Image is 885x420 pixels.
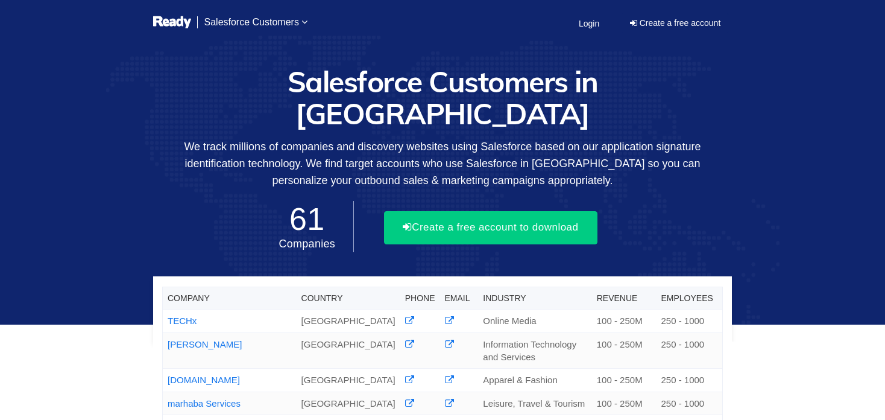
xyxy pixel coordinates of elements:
th: Revenue [592,287,657,310]
a: Login [572,8,606,39]
img: logo [153,15,191,30]
a: TECHx [168,316,197,326]
td: 250 - 1000 [656,332,722,369]
th: Employees [656,287,722,310]
p: We track millions of companies and discovery websites using Salesforce based on our application s... [153,138,732,189]
th: Company [163,287,297,310]
a: [DOMAIN_NAME] [168,375,240,385]
th: Country [297,287,400,310]
span: Companies [279,238,335,250]
td: [GEOGRAPHIC_DATA] [297,310,400,332]
span: Login [579,19,599,28]
a: [PERSON_NAME] [168,339,242,349]
td: 250 - 1000 [656,369,722,392]
th: Email [440,287,479,310]
a: marhaba Services [168,398,241,409]
a: Create a free account [622,13,729,33]
td: [GEOGRAPHIC_DATA] [297,332,400,369]
td: Leisure, Travel & Tourism [478,392,591,415]
button: Create a free account to download [384,211,597,244]
td: [GEOGRAPHIC_DATA] [297,369,400,392]
td: 100 - 250M [592,332,657,369]
a: Salesforce Customers [197,6,315,39]
td: 250 - 1000 [656,310,722,332]
td: Apparel & Fashion [478,369,591,392]
td: Information Technology and Services [478,332,591,369]
th: Phone [400,287,440,310]
h1: Salesforce Customers in [GEOGRAPHIC_DATA] [153,66,732,130]
td: [GEOGRAPHIC_DATA] [297,392,400,415]
td: 250 - 1000 [656,392,722,415]
span: Salesforce Customers [204,17,299,27]
span: 61 [279,202,335,237]
td: Online Media [478,310,591,332]
td: 100 - 250M [592,369,657,392]
td: 100 - 250M [592,310,657,332]
th: Industry [478,287,591,310]
td: 100 - 250M [592,392,657,415]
